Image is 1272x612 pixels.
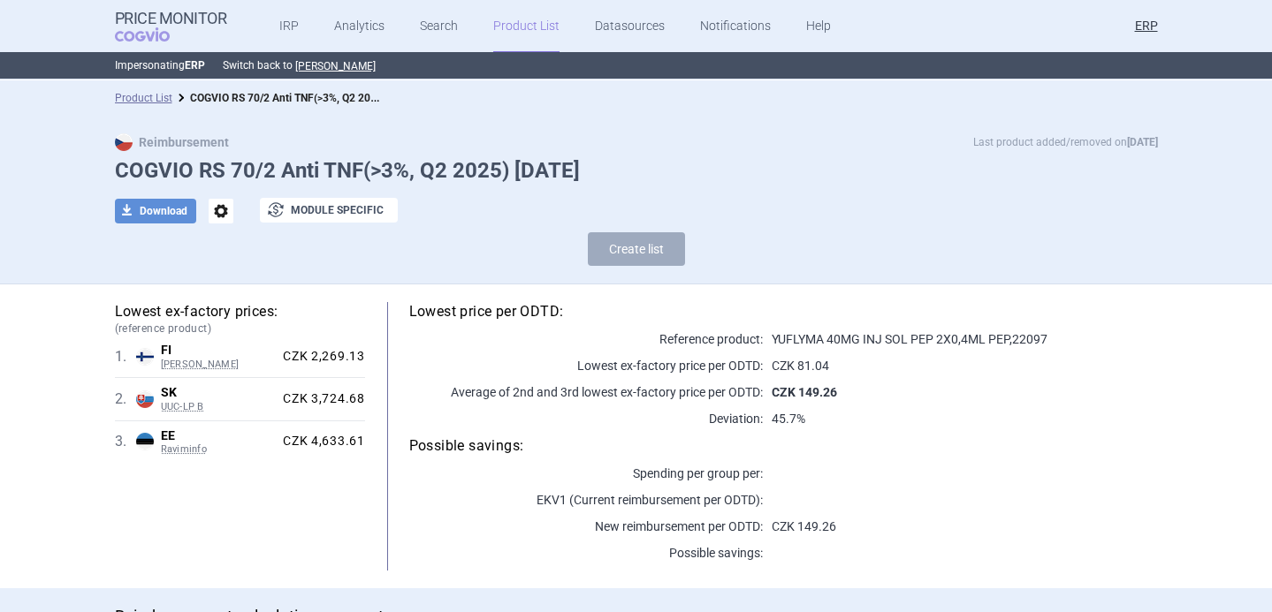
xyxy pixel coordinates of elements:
[276,349,364,365] div: CZK 2,269.13
[276,391,364,407] div: CZK 3,724.68
[115,158,1158,184] h1: COGVIO RS 70/2 Anti TNF(>3%, Q2 2025) [DATE]
[115,346,136,367] span: 1 .
[136,390,154,408] img: Slovakia
[161,401,277,413] span: UUC-LP B
[763,410,1158,427] p: 45.7%
[260,198,398,223] button: Module specific
[161,428,277,444] span: EE
[409,544,763,562] p: Possible savings:
[409,518,763,535] p: New reimbursement per ODTD:
[409,302,1158,321] h5: Lowest price per ODTD:
[172,89,385,107] li: COGVIO RS 70/2 Anti TNF(>3%, Q2 2025) 9.10.2025
[185,59,205,72] strong: ERP
[161,359,277,371] span: [PERSON_NAME]
[161,385,277,401] span: SK
[115,135,229,149] strong: Reimbursement
[115,321,365,336] span: (reference product)
[115,302,365,336] h5: Lowest ex-factory prices:
[409,436,1158,456] h5: Possible savings:
[136,433,154,450] img: Estonia
[115,89,172,107] li: Product List
[1127,136,1158,148] strong: [DATE]
[161,343,277,359] span: FI
[115,92,172,104] a: Product List
[772,385,837,399] strong: CZK 149.26
[115,431,136,452] span: 3 .
[136,348,154,366] img: Finland
[763,518,1158,535] p: CZK 149.26
[295,59,376,73] button: [PERSON_NAME]
[973,133,1158,151] p: Last product added/removed on
[763,357,1158,374] p: CZK 81.04
[763,330,1158,348] p: YUFLYMA 40MG INJ SOL PEP 2X0,4ML PEP , 22097
[409,410,763,427] p: Deviation:
[115,199,196,223] button: Download
[115,27,194,42] span: COGVIO
[115,10,227,43] a: Price MonitorCOGVIO
[115,389,136,410] span: 2 .
[409,357,763,374] p: Lowest ex-factory price per ODTD:
[409,330,763,348] p: Reference product:
[409,465,763,482] p: Spending per group per :
[588,232,685,266] button: Create list
[276,434,364,450] div: CZK 4,633.61
[115,133,133,151] img: CZ
[115,10,227,27] strong: Price Monitor
[190,88,420,105] strong: COGVIO RS 70/2 Anti TNF(>3%, Q2 2025) [DATE]
[161,443,277,456] span: Raviminfo
[409,383,763,401] p: Average of 2nd and 3rd lowest ex-factory price per ODTD:
[115,52,1158,79] p: Impersonating Switch back to
[409,491,763,509] p: EKV1 (Current reimbursement per ODTD):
